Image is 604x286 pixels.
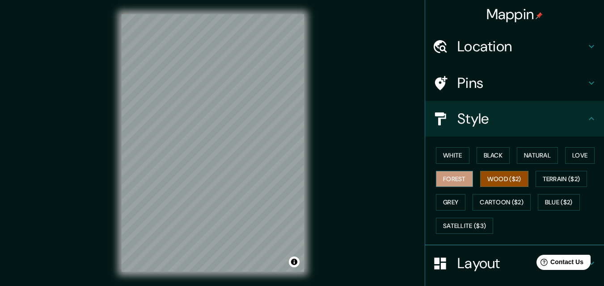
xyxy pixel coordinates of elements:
h4: Mappin [486,5,543,23]
canvas: Map [122,14,304,272]
button: Terrain ($2) [536,171,587,187]
button: White [436,147,469,164]
h4: Pins [457,74,586,92]
div: Style [425,101,604,137]
button: Natural [517,147,558,164]
button: Forest [436,171,473,187]
h4: Style [457,110,586,128]
h4: Location [457,37,586,55]
div: Pins [425,65,604,101]
button: Black [477,147,510,164]
button: Grey [436,194,465,211]
button: Cartoon ($2) [473,194,531,211]
img: pin-icon.png [536,12,543,19]
button: Toggle attribution [289,257,300,267]
h4: Layout [457,254,586,272]
button: Blue ($2) [538,194,580,211]
div: Location [425,29,604,64]
button: Wood ($2) [480,171,528,187]
button: Satellite ($3) [436,218,493,234]
button: Love [565,147,595,164]
iframe: Help widget launcher [524,251,594,276]
div: Layout [425,245,604,281]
